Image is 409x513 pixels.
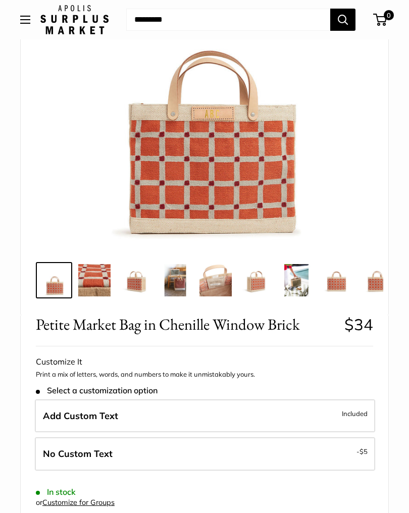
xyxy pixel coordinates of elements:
[199,264,232,296] img: Petite Market Bag in Chenille Window Brick
[330,9,355,31] button: Search
[126,9,330,31] input: Search...
[36,386,158,395] span: Select a customization option
[240,264,272,296] img: Petite Market Bag in Chenille Window Brick
[36,262,72,298] a: Petite Market Bag in Chenille Window Brick
[361,264,393,296] img: Petite Market Bag in Chenille Window Brick
[38,264,70,296] img: Petite Market Bag in Chenille Window Brick
[78,264,111,296] img: Petite Market Bag in Chenille Window Brick
[159,264,191,296] img: Petite Market Bag in Chenille Window Brick
[384,10,394,20] span: 0
[35,437,375,471] label: Leave Blank
[42,498,115,507] a: Customize for Groups
[280,264,313,296] img: Petite Market Bag in Chenille Window Brick
[360,447,368,455] span: $5
[319,262,355,298] a: Petite Market Bag in Chenille Window Brick
[278,262,315,298] a: Petite Market Bag in Chenille Window Brick
[356,445,368,457] span: -
[36,496,115,509] div: or
[20,16,30,24] button: Open menu
[35,399,375,433] label: Add Custom Text
[157,262,193,298] a: Petite Market Bag in Chenille Window Brick
[359,262,395,298] a: Petite Market Bag in Chenille Window Brick
[76,262,113,298] a: Petite Market Bag in Chenille Window Brick
[36,315,337,334] span: Petite Market Bag in Chenille Window Brick
[344,315,373,334] span: $34
[117,262,153,298] a: Petite Market Bag in Chenille Window Brick
[36,370,373,380] p: Print a mix of letters, words, and numbers to make it unmistakably yours.
[119,264,151,296] img: Petite Market Bag in Chenille Window Brick
[36,354,373,370] div: Customize It
[238,262,274,298] a: Petite Market Bag in Chenille Window Brick
[36,487,76,497] span: In stock
[43,410,118,422] span: Add Custom Text
[321,264,353,296] img: Petite Market Bag in Chenille Window Brick
[197,262,234,298] a: Petite Market Bag in Chenille Window Brick
[374,14,387,26] a: 0
[342,407,368,420] span: Included
[43,448,113,459] span: No Custom Text
[40,5,109,34] img: Apolis: Surplus Market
